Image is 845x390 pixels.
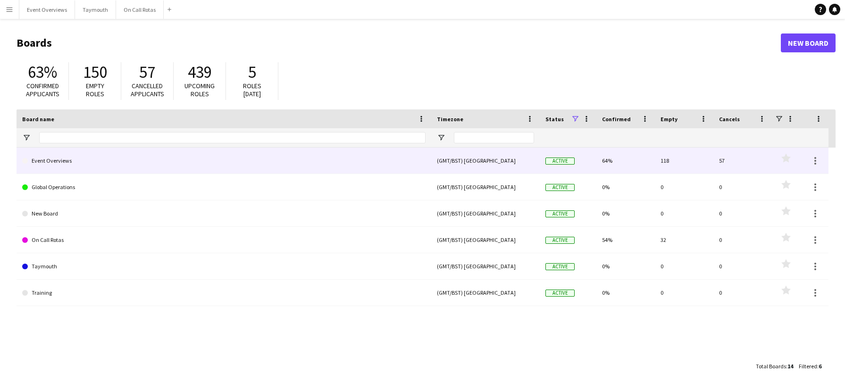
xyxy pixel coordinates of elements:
[22,133,31,142] button: Open Filter Menu
[545,158,575,165] span: Active
[545,263,575,270] span: Active
[116,0,164,19] button: On Call Rotas
[28,62,57,83] span: 63%
[713,280,772,306] div: 0
[596,280,655,306] div: 0%
[655,174,713,200] div: 0
[75,0,116,19] button: Taymouth
[22,227,426,253] a: On Call Rotas
[787,363,793,370] span: 14
[596,174,655,200] div: 0%
[655,227,713,253] div: 32
[713,148,772,174] div: 57
[188,62,212,83] span: 439
[17,36,781,50] h1: Boards
[431,227,540,253] div: (GMT/BST) [GEOGRAPHIC_DATA]
[545,210,575,217] span: Active
[26,82,59,98] span: Confirmed applicants
[545,290,575,297] span: Active
[713,200,772,226] div: 0
[545,237,575,244] span: Active
[184,82,215,98] span: Upcoming roles
[713,227,772,253] div: 0
[86,82,104,98] span: Empty roles
[655,253,713,279] div: 0
[655,148,713,174] div: 118
[139,62,155,83] span: 57
[602,116,631,123] span: Confirmed
[22,116,54,123] span: Board name
[756,363,786,370] span: Total Boards
[799,363,817,370] span: Filtered
[713,253,772,279] div: 0
[661,116,678,123] span: Empty
[655,280,713,306] div: 0
[799,357,821,375] div: :
[756,357,793,375] div: :
[781,33,836,52] a: New Board
[454,132,534,143] input: Timezone Filter Input
[437,133,445,142] button: Open Filter Menu
[431,280,540,306] div: (GMT/BST) [GEOGRAPHIC_DATA]
[39,132,426,143] input: Board name Filter Input
[83,62,107,83] span: 150
[431,174,540,200] div: (GMT/BST) [GEOGRAPHIC_DATA]
[431,148,540,174] div: (GMT/BST) [GEOGRAPHIC_DATA]
[431,200,540,226] div: (GMT/BST) [GEOGRAPHIC_DATA]
[719,116,740,123] span: Cancels
[545,184,575,191] span: Active
[713,174,772,200] div: 0
[22,200,426,227] a: New Board
[655,200,713,226] div: 0
[22,253,426,280] a: Taymouth
[596,253,655,279] div: 0%
[596,200,655,226] div: 0%
[545,116,564,123] span: Status
[22,280,426,306] a: Training
[22,148,426,174] a: Event Overviews
[248,62,256,83] span: 5
[243,82,261,98] span: Roles [DATE]
[431,253,540,279] div: (GMT/BST) [GEOGRAPHIC_DATA]
[22,174,426,200] a: Global Operations
[131,82,164,98] span: Cancelled applicants
[19,0,75,19] button: Event Overviews
[596,148,655,174] div: 64%
[819,363,821,370] span: 6
[596,227,655,253] div: 54%
[437,116,463,123] span: Timezone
